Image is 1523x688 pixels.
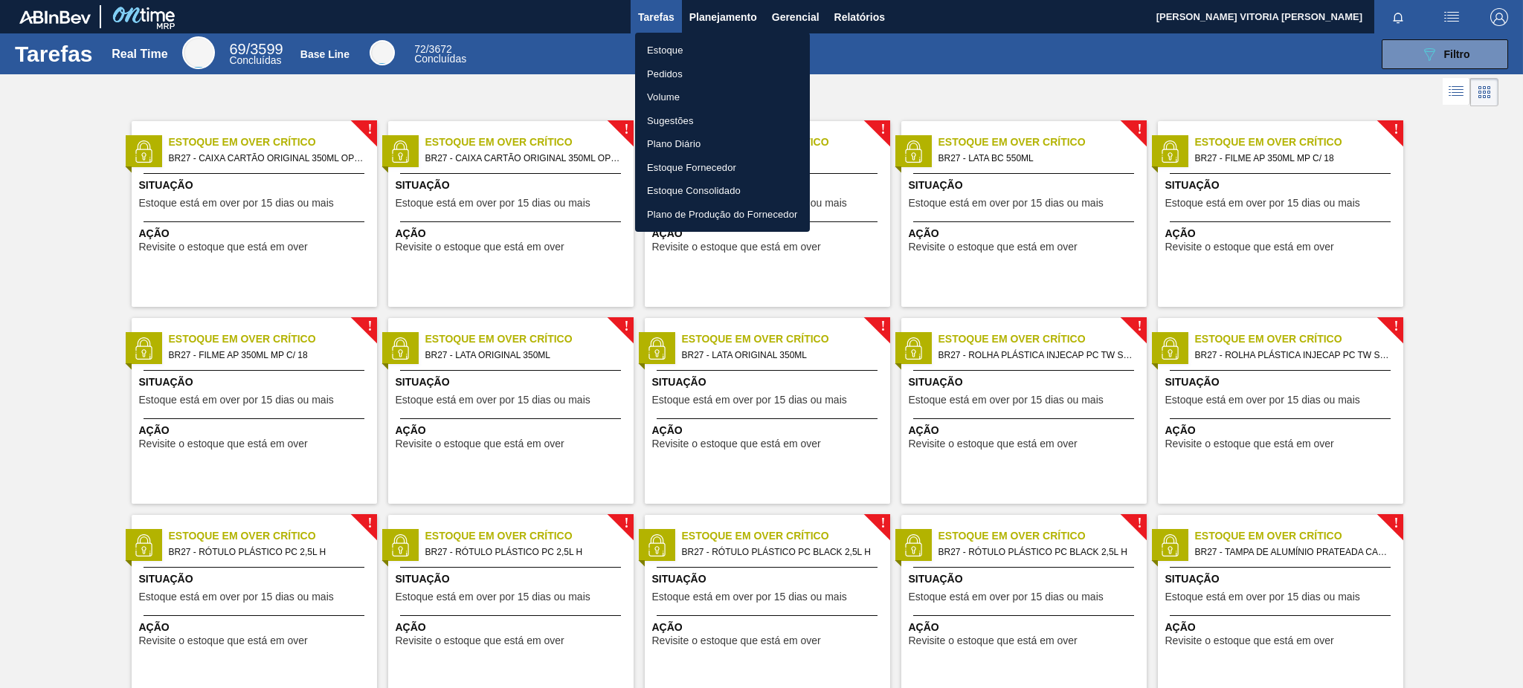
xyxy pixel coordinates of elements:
a: Estoque Fornecedor [635,156,810,180]
a: Plano Diário [635,132,810,156]
a: Estoque Consolidado [635,179,810,203]
a: Plano de Produção do Fornecedor [635,203,810,227]
a: Pedidos [635,62,810,86]
a: Volume [635,85,810,109]
a: Sugestões [635,109,810,133]
a: Estoque [635,39,810,62]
